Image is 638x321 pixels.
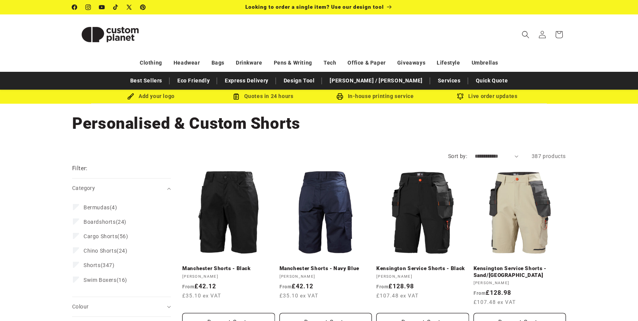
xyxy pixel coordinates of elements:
a: Manchester Shorts - Navy Blue [280,265,372,272]
a: Drinkware [236,56,262,70]
div: Add your logo [95,92,207,101]
h2: Filter: [72,164,88,173]
span: (4) [84,204,117,211]
span: (16) [84,277,127,283]
span: Looking to order a single item? Use our design tool [245,4,384,10]
img: Order updates [457,93,464,100]
img: Order Updates Icon [233,93,240,100]
a: Clothing [140,56,162,70]
a: Services [434,74,464,87]
span: (24) [84,247,128,254]
img: In-house printing [336,93,343,100]
span: Chino Shorts [84,248,117,254]
a: Kensington Service Shorts - Sand/[GEOGRAPHIC_DATA] [474,265,566,278]
a: [PERSON_NAME] / [PERSON_NAME] [326,74,426,87]
summary: Category (0 selected) [72,179,171,198]
a: Eco Friendly [174,74,213,87]
a: Umbrellas [472,56,498,70]
a: Office & Paper [347,56,385,70]
a: Giveaways [397,56,425,70]
span: 387 products [532,153,566,159]
span: Boardshorts [84,219,116,225]
a: Tech [324,56,336,70]
span: Shorts [84,262,101,268]
a: Pens & Writing [274,56,312,70]
span: (347) [84,262,115,269]
a: Manchester Shorts - Black [182,265,275,272]
summary: Colour (0 selected) [72,297,171,316]
div: In-house printing service [319,92,431,101]
span: (56) [84,233,128,240]
label: Sort by: [448,153,467,159]
span: (24) [84,218,126,225]
a: Lifestyle [437,56,460,70]
a: Quick Quote [472,74,512,87]
img: Brush Icon [127,93,134,100]
div: Live order updates [431,92,543,101]
summary: Search [517,26,534,43]
h1: Personalised & Custom Shorts [72,113,566,134]
a: Headwear [174,56,200,70]
a: Custom Planet [69,14,151,54]
a: Best Sellers [126,74,166,87]
span: Colour [72,304,88,310]
div: Quotes in 24 hours [207,92,319,101]
a: Kensington Service Shorts - Black [376,265,469,272]
span: Category [72,185,95,191]
a: Design Tool [280,74,319,87]
span: Bermudas [84,204,110,210]
img: Custom Planet [72,17,148,52]
span: Swim Boxers [84,277,117,283]
a: Express Delivery [221,74,272,87]
a: Bags [212,56,224,70]
span: Cargo Shorts [84,233,117,239]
